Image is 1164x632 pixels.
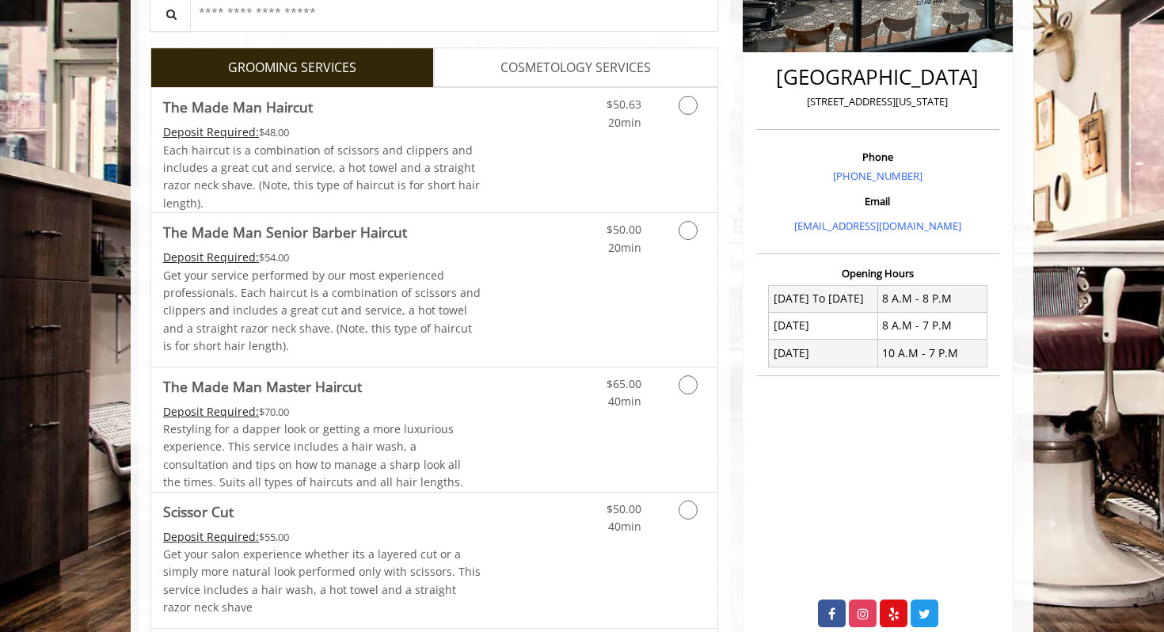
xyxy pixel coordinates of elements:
[608,115,641,130] span: 20min
[163,143,480,211] span: Each haircut is a combination of scissors and clippers and includes a great cut and service, a ho...
[163,404,259,419] span: This service needs some Advance to be paid before we block your appointment
[756,268,999,279] h3: Opening Hours
[760,196,995,207] h3: Email
[163,375,362,398] b: The Made Man Master Haircut
[760,151,995,162] h3: Phone
[163,528,481,546] div: $55.00
[769,285,878,312] td: [DATE] To [DATE]
[607,501,641,516] span: $50.00
[607,97,641,112] span: $50.63
[877,312,987,339] td: 8 A.M - 7 P.M
[760,93,995,110] p: [STREET_ADDRESS][US_STATE]
[877,285,987,312] td: 8 A.M - 8 P.M
[794,219,961,233] a: [EMAIL_ADDRESS][DOMAIN_NAME]
[163,124,481,141] div: $48.00
[163,501,234,523] b: Scissor Cut
[760,66,995,89] h2: [GEOGRAPHIC_DATA]
[877,340,987,367] td: 10 A.M - 7 P.M
[607,222,641,237] span: $50.00
[833,169,922,183] a: [PHONE_NUMBER]
[163,96,313,118] b: The Made Man Haircut
[769,340,878,367] td: [DATE]
[163,249,481,266] div: $54.00
[163,124,259,139] span: This service needs some Advance to be paid before we block your appointment
[607,376,641,391] span: $65.00
[769,312,878,339] td: [DATE]
[608,394,641,409] span: 40min
[163,267,481,356] p: Get your service performed by our most experienced professionals. Each haircut is a combination o...
[500,58,651,78] span: COSMETOLOGY SERVICES
[163,221,407,243] b: The Made Man Senior Barber Haircut
[163,421,463,489] span: Restyling for a dapper look or getting a more luxurious experience. This service includes a hair ...
[163,403,481,421] div: $70.00
[163,249,259,265] span: This service needs some Advance to be paid before we block your appointment
[608,519,641,534] span: 40min
[163,529,259,544] span: This service needs some Advance to be paid before we block your appointment
[608,240,641,255] span: 20min
[228,58,356,78] span: GROOMING SERVICES
[163,546,481,617] p: Get your salon experience whether its a layered cut or a simply more natural look performed only ...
